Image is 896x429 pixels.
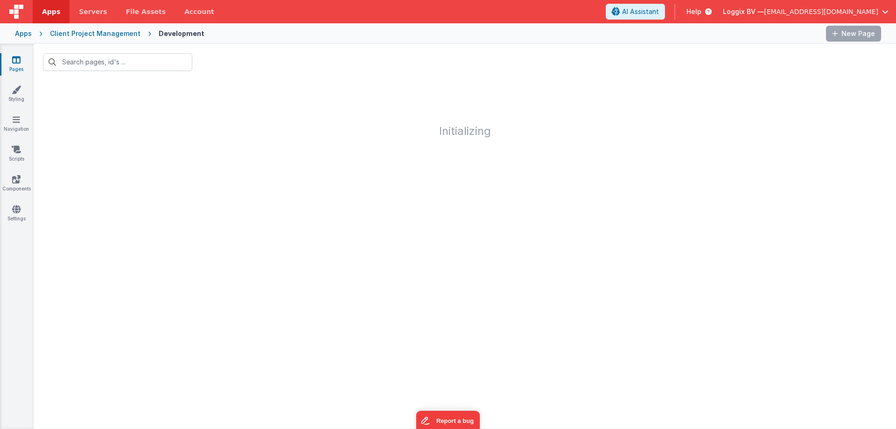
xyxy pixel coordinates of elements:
button: AI Assistant [606,4,665,20]
div: Apps [15,29,32,38]
span: Help [686,7,701,16]
span: AI Assistant [622,7,659,16]
span: Servers [79,7,107,16]
input: Search pages, id's ... [43,53,192,71]
span: Loggix BV — [723,7,764,16]
div: Development [159,29,204,38]
span: [EMAIL_ADDRESS][DOMAIN_NAME] [764,7,878,16]
div: Client Project Management [50,29,140,38]
button: Loggix BV — [EMAIL_ADDRESS][DOMAIN_NAME] [723,7,889,16]
h1: Initializing [34,80,896,137]
span: Apps [42,7,60,16]
button: New Page [826,26,881,42]
span: File Assets [126,7,166,16]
